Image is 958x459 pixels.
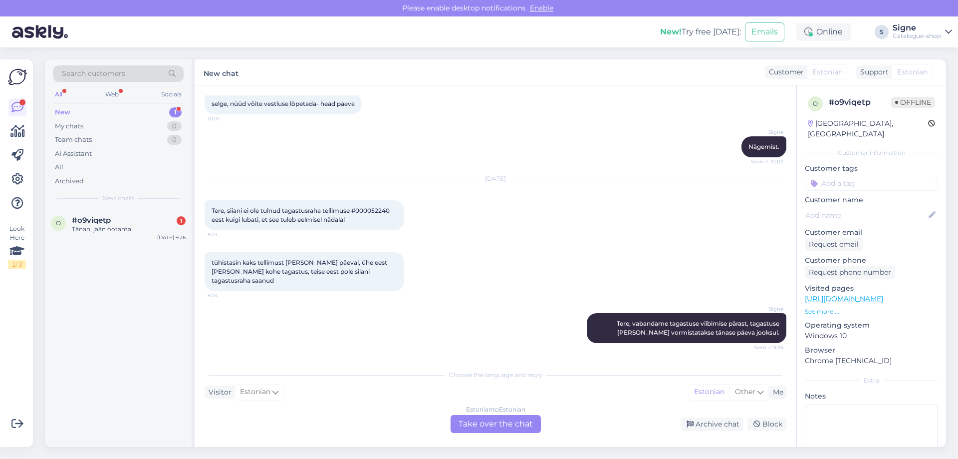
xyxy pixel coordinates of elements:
div: Web [103,88,121,101]
span: Tere, vabandame tagastuse viibimise pärast, tagastuse [PERSON_NAME] vormistatakse tänase päeva jo... [617,320,781,336]
span: 9:24 [208,292,245,299]
span: Nägemist. [748,143,779,150]
div: All [53,88,64,101]
div: Estonian [689,385,729,400]
p: Windows 10 [805,331,938,341]
input: Add name [805,210,927,221]
div: New [55,107,70,117]
div: Online [796,23,851,41]
div: Request phone number [805,266,895,279]
div: Request email [805,238,863,251]
div: Me [769,387,783,398]
span: Seen ✓ 9:26 [746,344,783,351]
a: [URL][DOMAIN_NAME] [805,294,883,303]
span: Signe [746,128,783,136]
div: Customer information [805,148,938,157]
p: Browser [805,345,938,356]
span: Tere, siiani ei ole tulnud tagastusraha tellimuse #000052240 eest kuigi lubati, et see tuleb eelm... [212,207,391,223]
div: AI Assistant [55,149,92,159]
span: o [56,219,61,227]
div: Catalogue-shop [893,32,941,40]
span: Offline [891,97,935,108]
div: Signe [893,24,941,32]
div: 0 [167,135,182,145]
p: Notes [805,391,938,402]
div: Choose the language and reply [205,371,786,380]
div: My chats [55,121,83,131]
p: Customer email [805,227,938,238]
p: Visited pages [805,283,938,294]
button: Emails [745,22,784,41]
span: tühistasin kaks tellimust [PERSON_NAME] päeval, ühe eest [PERSON_NAME] kohe tagastus, teise eest ... [212,259,389,284]
input: Add a tag [805,176,938,191]
span: 10:01 [208,115,245,122]
span: Search customers [62,68,125,79]
div: 1 [169,107,182,117]
span: o [813,100,818,107]
div: Team chats [55,135,92,145]
div: Visitor [205,387,232,398]
b: New! [660,27,682,36]
p: Chrome [TECHNICAL_ID] [805,356,938,366]
div: Tänan, jään ootama [72,225,186,234]
p: Customer tags [805,163,938,174]
span: #o9viqetp [72,216,111,225]
div: Customer [765,67,804,77]
div: Estonian to Estonian [466,405,525,414]
span: Estonian [897,67,928,77]
div: 0 [167,121,182,131]
div: 2 / 3 [8,260,26,269]
div: Take over the chat [451,415,541,433]
div: Archive chat [681,418,743,431]
div: # o9viqetp [829,96,891,108]
div: Block [747,418,786,431]
img: Askly Logo [8,67,27,86]
span: New chats [102,194,134,203]
p: Customer phone [805,255,938,266]
div: Socials [159,88,184,101]
div: [DATE] 9:26 [157,234,186,241]
div: Look Here [8,224,26,269]
a: SigneCatalogue-shop [893,24,952,40]
span: 9:23 [208,231,245,238]
span: Enable [527,3,556,12]
label: New chat [204,65,239,79]
div: [DATE] [205,174,786,183]
span: selge, nüüd võite vestluse lõpetada- head päeva [212,100,355,107]
div: All [55,162,63,172]
div: Support [856,67,889,77]
div: [GEOGRAPHIC_DATA], [GEOGRAPHIC_DATA] [808,118,928,139]
span: Seen ✓ 10:02 [746,158,783,165]
div: Archived [55,176,84,186]
span: Other [735,387,755,396]
span: Signe [746,305,783,313]
p: Customer name [805,195,938,205]
span: Estonian [812,67,843,77]
div: S [875,25,889,39]
p: Operating system [805,320,938,331]
div: Extra [805,376,938,385]
div: 1 [177,216,186,225]
p: See more ... [805,307,938,316]
div: Try free [DATE]: [660,26,741,38]
span: Estonian [240,387,270,398]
